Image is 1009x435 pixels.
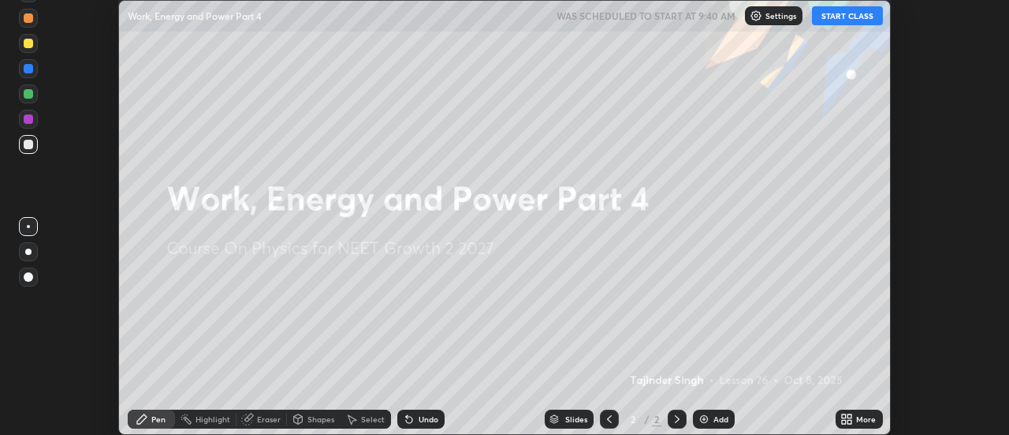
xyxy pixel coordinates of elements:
div: Highlight [195,415,230,423]
div: Undo [419,415,438,423]
div: More [856,415,876,423]
div: Add [713,415,728,423]
button: START CLASS [812,6,883,25]
p: Work, Energy and Power Part 4 [128,9,262,22]
div: 2 [625,414,641,424]
img: class-settings-icons [750,9,762,22]
div: Pen [151,415,166,423]
div: Slides [565,415,587,423]
div: 2 [652,412,661,426]
div: / [644,414,649,424]
img: add-slide-button [698,413,710,426]
div: Eraser [257,415,281,423]
p: Settings [765,12,796,20]
h5: WAS SCHEDULED TO START AT 9:40 AM [557,9,735,23]
div: Shapes [307,415,334,423]
div: Select [361,415,385,423]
